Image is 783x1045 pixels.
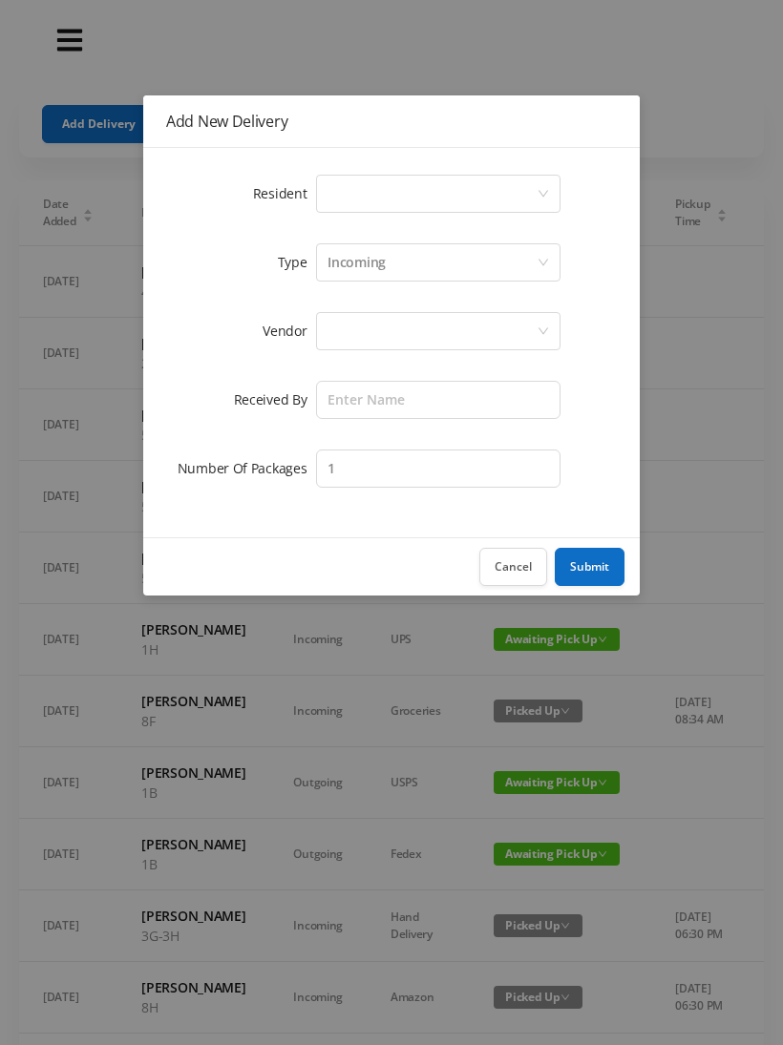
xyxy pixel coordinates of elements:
button: Submit [555,548,624,586]
input: Enter Name [316,381,561,419]
div: Incoming [328,244,386,281]
label: Number Of Packages [178,459,317,477]
i: icon: down [538,257,549,270]
label: Resident [253,184,317,202]
div: Add New Delivery [166,111,617,132]
label: Vendor [263,322,316,340]
i: icon: down [538,188,549,201]
label: Received By [234,390,317,408]
i: icon: down [538,325,549,339]
label: Type [278,253,317,271]
form: Add New Delivery [166,171,617,491]
button: Cancel [479,548,547,586]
